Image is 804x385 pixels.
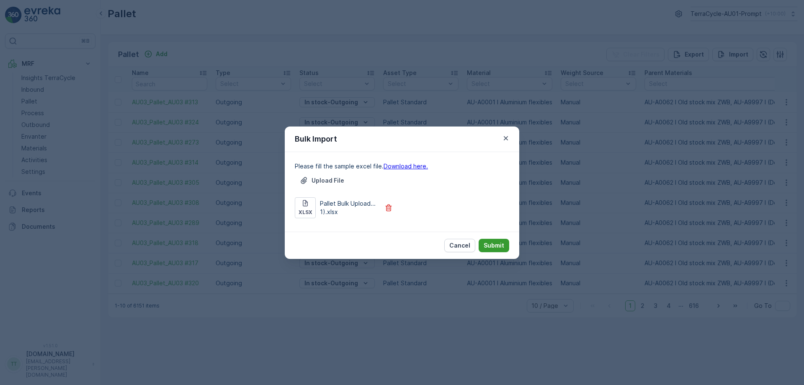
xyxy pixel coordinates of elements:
[444,239,475,252] button: Cancel
[484,241,504,250] p: Submit
[295,162,509,171] p: Please fill the sample excel file.
[295,133,337,145] p: Bulk Import
[449,241,470,250] p: Cancel
[312,176,344,185] p: Upload File
[299,209,312,216] p: xlsx
[320,199,379,216] p: Pallet Bulk Upload...1).xlsx
[295,174,349,187] button: Upload File
[479,239,509,252] button: Submit
[384,163,428,170] a: Download here.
